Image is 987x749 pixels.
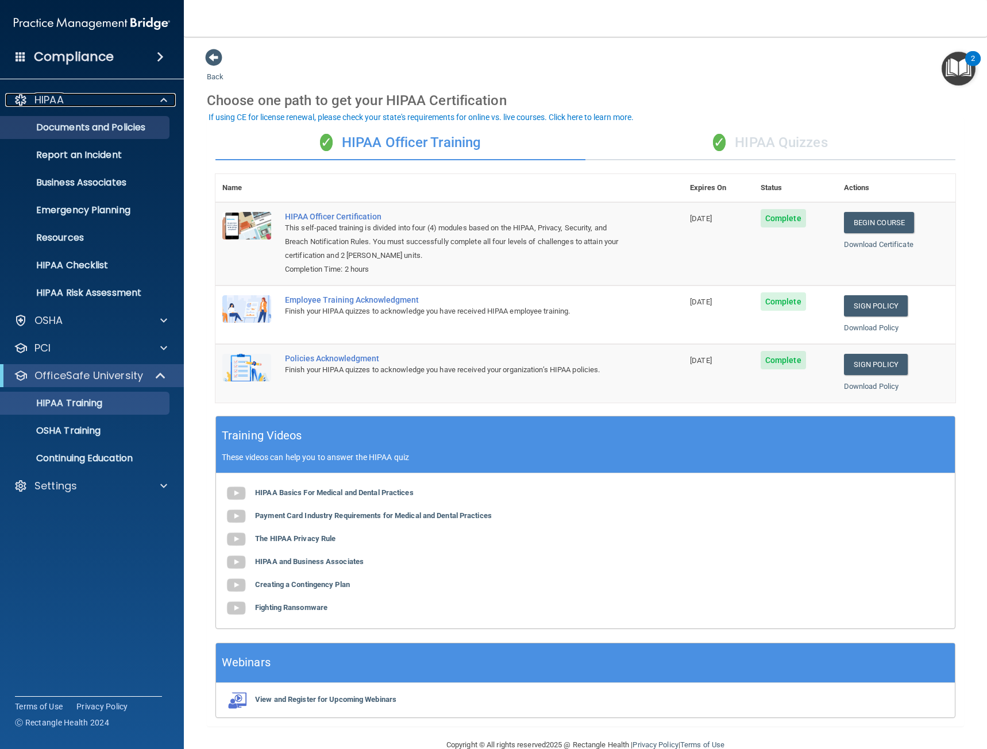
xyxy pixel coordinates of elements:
p: HIPAA Risk Assessment [7,287,164,299]
div: Finish your HIPAA quizzes to acknowledge you have received your organization’s HIPAA policies. [285,363,626,377]
span: [DATE] [690,356,712,365]
a: OfficeSafe University [14,369,167,383]
b: Fighting Ransomware [255,603,327,612]
h5: Training Videos [222,426,302,446]
a: Terms of Use [15,701,63,712]
th: Expires On [683,174,754,202]
div: Employee Training Acknowledgment [285,295,626,304]
a: Begin Course [844,212,914,233]
div: HIPAA Officer Training [215,126,585,160]
button: Open Resource Center, 2 new notifications [942,52,976,86]
img: gray_youtube_icon.38fcd6cc.png [225,551,248,574]
p: HIPAA Checklist [7,260,164,271]
span: [DATE] [690,214,712,223]
a: Privacy Policy [76,701,128,712]
span: [DATE] [690,298,712,306]
b: The HIPAA Privacy Rule [255,534,336,543]
th: Status [754,174,837,202]
a: Sign Policy [844,295,908,316]
a: Sign Policy [844,354,908,375]
p: Resources [7,232,164,244]
p: Documents and Policies [7,122,164,133]
a: Download Policy [844,323,899,332]
img: gray_youtube_icon.38fcd6cc.png [225,505,248,528]
a: Terms of Use [680,740,724,749]
a: Settings [14,479,167,493]
span: ✓ [320,134,333,151]
div: Finish your HIPAA quizzes to acknowledge you have received HIPAA employee training. [285,304,626,318]
img: gray_youtube_icon.38fcd6cc.png [225,528,248,551]
p: OSHA [34,314,63,327]
p: HIPAA [34,93,64,107]
a: PCI [14,341,167,355]
img: gray_youtube_icon.38fcd6cc.png [225,482,248,505]
p: These videos can help you to answer the HIPAA quiz [222,453,949,462]
span: Complete [761,292,806,311]
p: Report an Incident [7,149,164,161]
a: Download Policy [844,382,899,391]
p: PCI [34,341,51,355]
p: Emergency Planning [7,204,164,216]
p: Business Associates [7,177,164,188]
span: Complete [761,351,806,369]
b: HIPAA Basics For Medical and Dental Practices [255,488,414,497]
th: Name [215,174,278,202]
div: 2 [971,59,975,74]
a: OSHA [14,314,167,327]
span: Ⓒ Rectangle Health 2024 [15,717,109,728]
p: HIPAA Training [7,397,102,409]
div: If using CE for license renewal, please check your state's requirements for online vs. live cours... [209,113,634,121]
h5: Webinars [222,653,271,673]
div: HIPAA Quizzes [585,126,955,160]
img: webinarIcon.c7ebbf15.png [225,692,248,709]
div: Policies Acknowledgment [285,354,626,363]
p: Settings [34,479,77,493]
div: Completion Time: 2 hours [285,262,626,276]
b: Creating a Contingency Plan [255,580,350,589]
button: If using CE for license renewal, please check your state's requirements for online vs. live cours... [207,111,635,123]
a: HIPAA Officer Certification [285,212,626,221]
a: HIPAA [14,93,167,107]
h4: Compliance [34,49,114,65]
a: Back [207,59,223,81]
b: HIPAA and Business Associates [255,557,364,566]
p: OSHA Training [7,425,101,437]
img: gray_youtube_icon.38fcd6cc.png [225,574,248,597]
div: Choose one path to get your HIPAA Certification [207,84,964,117]
span: Complete [761,209,806,227]
a: Download Certificate [844,240,913,249]
p: Continuing Education [7,453,164,464]
a: Privacy Policy [633,740,678,749]
b: View and Register for Upcoming Webinars [255,695,396,704]
th: Actions [837,174,955,202]
span: ✓ [713,134,726,151]
p: OfficeSafe University [34,369,143,383]
b: Payment Card Industry Requirements for Medical and Dental Practices [255,511,492,520]
img: gray_youtube_icon.38fcd6cc.png [225,597,248,620]
div: This self-paced training is divided into four (4) modules based on the HIPAA, Privacy, Security, ... [285,221,626,262]
img: PMB logo [14,12,170,35]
